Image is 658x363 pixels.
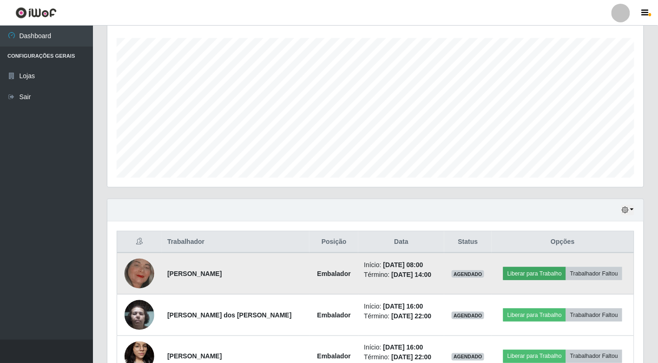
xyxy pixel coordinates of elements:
img: CoreUI Logo [15,7,57,19]
strong: Embalador [317,311,351,319]
img: 1644632097698.jpeg [125,250,154,297]
li: Término: [364,353,439,363]
time: [DATE] 22:00 [392,354,432,361]
button: Liberar para Trabalho [503,267,566,280]
button: Liberar para Trabalho [503,350,566,363]
time: [DATE] 08:00 [383,261,423,269]
strong: Embalador [317,353,351,360]
li: Início: [364,343,439,353]
button: Trabalhador Faltou [566,267,622,280]
th: Posição [309,231,358,253]
img: 1657575579568.jpeg [125,295,154,335]
button: Liberar para Trabalho [503,309,566,322]
time: [DATE] 16:00 [383,344,423,351]
strong: [PERSON_NAME] dos [PERSON_NAME] [167,311,292,319]
li: Término: [364,311,439,321]
li: Início: [364,302,439,311]
button: Trabalhador Faltou [566,309,622,322]
strong: [PERSON_NAME] [167,270,222,277]
th: Status [444,231,492,253]
strong: [PERSON_NAME] [167,353,222,360]
li: Início: [364,260,439,270]
th: Trabalhador [162,231,309,253]
span: AGENDADO [452,312,484,319]
button: Trabalhador Faltou [566,350,622,363]
li: Término: [364,270,439,280]
th: Data [358,231,444,253]
span: AGENDADO [452,270,484,278]
strong: Embalador [317,270,351,277]
time: [DATE] 22:00 [392,312,432,320]
th: Opções [492,231,634,253]
time: [DATE] 14:00 [392,271,432,278]
span: AGENDADO [452,353,484,361]
time: [DATE] 16:00 [383,302,423,310]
